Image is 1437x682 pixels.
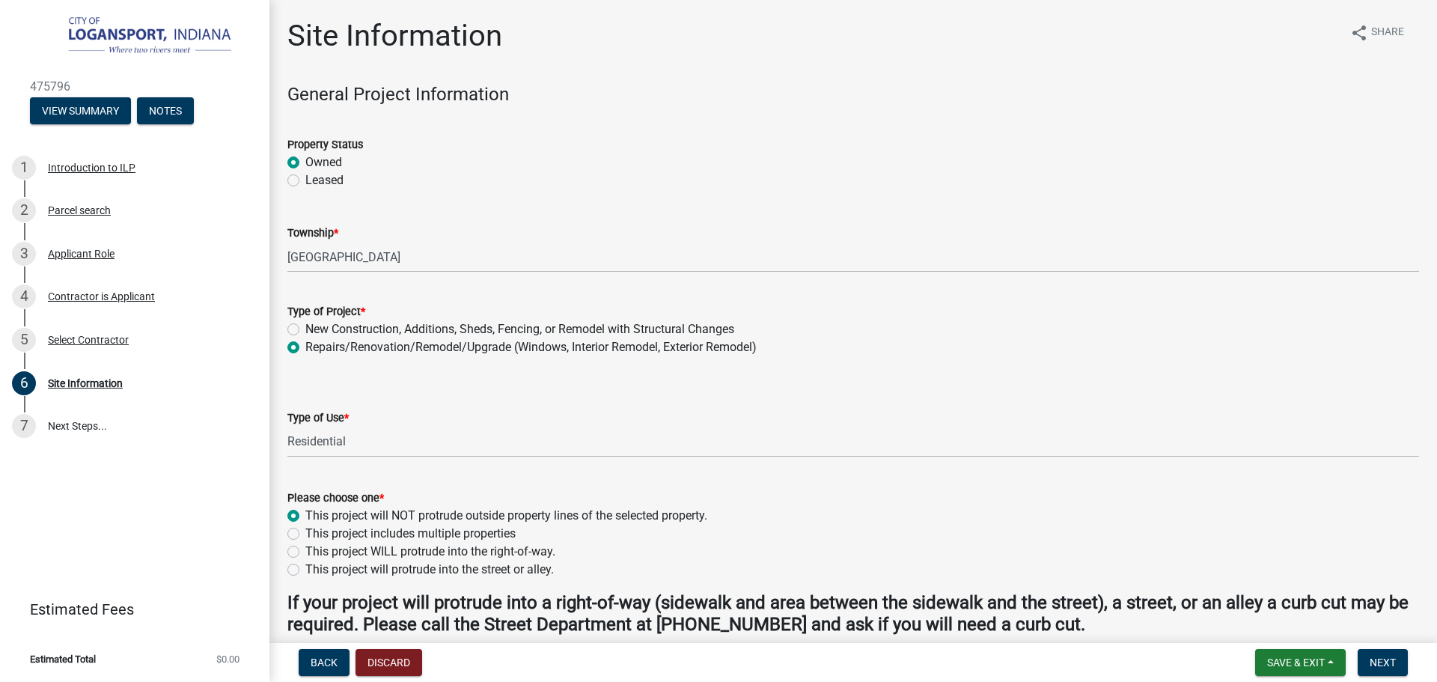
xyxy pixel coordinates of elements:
div: 6 [12,371,36,395]
div: 3 [12,242,36,266]
label: Type of Project [287,307,365,317]
button: Save & Exit [1255,649,1346,676]
span: Share [1371,24,1404,42]
label: Property Status [287,140,363,150]
div: Contractor is Applicant [48,291,155,302]
div: Introduction to ILP [48,162,135,173]
a: Estimated Fees [12,594,245,624]
div: 1 [12,156,36,180]
h4: General Project Information [287,84,1419,106]
div: 4 [12,284,36,308]
h1: Site Information [287,18,502,54]
strong: If your project will protrude into a right-of-way (sidewalk and area between the sidewalk and the... [287,592,1409,635]
label: Township [287,228,338,239]
label: This project WILL protrude into the right-of-way. [305,543,555,561]
div: Select Contractor [48,335,129,345]
label: This project will NOT protrude outside property lines of the selected property. [305,507,707,525]
button: Back [299,649,350,676]
wm-modal-confirm: Summary [30,106,131,118]
button: shareShare [1338,18,1416,47]
label: This project includes multiple properties [305,525,516,543]
label: Leased [305,171,344,189]
label: Repairs/Renovation/Remodel/Upgrade (Windows, Interior Remodel, Exterior Remodel) [305,338,757,356]
span: Next [1370,657,1396,669]
button: Next [1358,649,1408,676]
label: Please choose one [287,493,384,504]
div: Site Information [48,378,123,389]
label: Owned [305,153,342,171]
button: View Summary [30,97,131,124]
button: Notes [137,97,194,124]
wm-modal-confirm: Notes [137,106,194,118]
span: Save & Exit [1267,657,1325,669]
button: Discard [356,649,422,676]
span: $0.00 [216,654,239,664]
label: New Construction, Additions, Sheds, Fencing, or Remodel with Structural Changes [305,320,734,338]
label: This project will protrude into the street or alley. [305,561,554,579]
i: share [1350,24,1368,42]
span: Estimated Total [30,654,96,664]
div: 2 [12,198,36,222]
div: 7 [12,414,36,438]
div: Parcel search [48,205,111,216]
label: Type of Use [287,413,349,424]
img: City of Logansport, Indiana [30,16,245,58]
div: 5 [12,328,36,352]
div: Applicant Role [48,249,115,259]
span: Back [311,657,338,669]
span: 475796 [30,79,239,94]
